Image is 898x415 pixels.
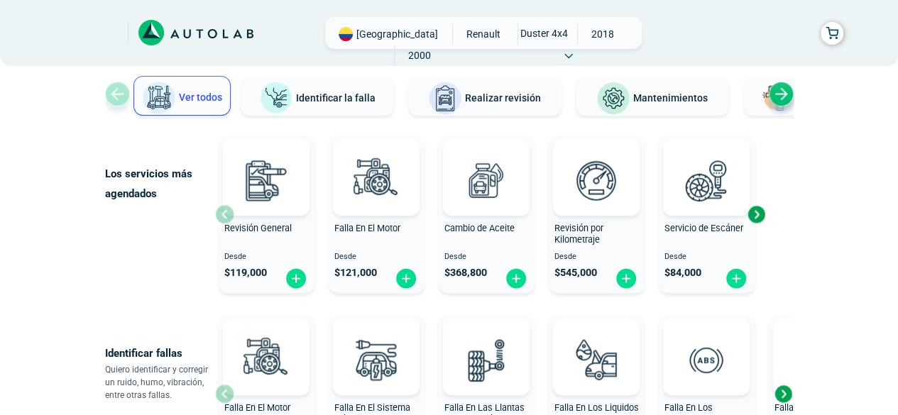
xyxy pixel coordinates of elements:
span: Identificar la falla [296,92,376,103]
span: $ 368,800 [444,267,487,279]
button: Servicio de Escáner Desde $84,000 [659,135,755,293]
span: Falla En El Motor [224,402,290,413]
img: Realizar revisión [428,82,462,116]
img: AD0BCuuxAAAAAElFTkSuQmCC [355,321,398,364]
span: $ 121,000 [334,267,377,279]
span: Realizar revisión [465,92,541,104]
img: AD0BCuuxAAAAAElFTkSuQmCC [465,321,508,364]
span: Desde [554,253,639,262]
button: Realizar revisión [408,76,562,116]
img: fi_plus-circle2.svg [395,267,417,289]
span: Cambio de Aceite [444,223,515,233]
button: Revisión por Kilometraje Desde $545,000 [549,135,645,293]
span: Revisión General [224,223,292,233]
img: diagnostic_bombilla-v3.svg [345,328,407,391]
img: revision_general-v3.svg [235,149,297,211]
img: fi_plus-circle2.svg [725,267,748,289]
img: diagnostic_engine-v3.svg [235,328,297,391]
div: Next slide [745,204,767,225]
img: AD0BCuuxAAAAAElFTkSuQmCC [355,142,398,184]
img: AD0BCuuxAAAAAElFTkSuQmCC [575,142,618,184]
img: Latonería y Pintura [758,82,792,116]
span: RENAULT [459,23,509,45]
img: diagnostic_diagnostic_abs-v3.svg [675,328,738,391]
span: Falla En El Motor [334,223,400,233]
span: Servicio de Escáner [664,223,743,233]
img: diagnostic_caja-de-cambios-v3.svg [785,328,848,391]
span: Ver todos [179,92,222,103]
img: diagnostic_suspension-v3.svg [455,328,518,391]
div: Next slide [769,82,794,106]
span: Revisión por Kilometraje [554,223,603,245]
img: cambio_de_aceite-v3.svg [455,149,518,211]
span: 2018 [578,23,628,45]
button: Ver todos [133,76,231,116]
span: Mantenimientos [633,92,708,104]
img: AD0BCuuxAAAAAElFTkSuQmCC [685,142,728,184]
img: Flag of COLOMBIA [339,27,353,41]
img: AD0BCuuxAAAAAElFTkSuQmCC [245,321,288,364]
span: [GEOGRAPHIC_DATA] [356,27,438,41]
p: Los servicios más agendados [105,164,215,204]
img: AD0BCuuxAAAAAElFTkSuQmCC [465,142,508,184]
span: Desde [334,253,419,262]
img: escaner-v3.svg [675,149,738,211]
p: Quiero identificar y corregir un ruido, humo, vibración, entre otras fallas. [105,363,215,402]
span: $ 119,000 [224,267,267,279]
img: AD0BCuuxAAAAAElFTkSuQmCC [245,142,288,184]
img: AD0BCuuxAAAAAElFTkSuQmCC [685,321,728,364]
img: AD0BCuuxAAAAAElFTkSuQmCC [575,321,618,364]
img: diagnostic_engine-v3.svg [345,149,407,211]
p: Identificar fallas [105,343,215,363]
span: Desde [664,253,749,262]
span: $ 545,000 [554,267,597,279]
div: Next slide [772,383,794,404]
img: fi_plus-circle2.svg [505,267,527,289]
button: Falla En El Motor Desde $121,000 [329,135,425,293]
span: Desde [224,253,309,262]
span: DUSTER 4X4 [518,23,569,43]
img: diagnostic_gota-de-sangre-v3.svg [565,328,628,391]
button: Cambio de Aceite Desde $368,800 [439,135,535,293]
button: Revisión General Desde $119,000 [219,135,314,293]
img: Ver todos [142,81,176,115]
button: Identificar la falla [241,76,394,116]
img: Mantenimientos [596,82,630,116]
img: Identificar la falla [259,82,293,115]
span: $ 84,000 [664,267,701,279]
img: fi_plus-circle2.svg [615,267,637,289]
img: fi_plus-circle2.svg [285,267,307,289]
button: Mantenimientos [576,76,729,116]
span: Desde [444,253,529,262]
span: 2000 [395,45,445,66]
img: revision_por_kilometraje-v3.svg [565,149,628,211]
